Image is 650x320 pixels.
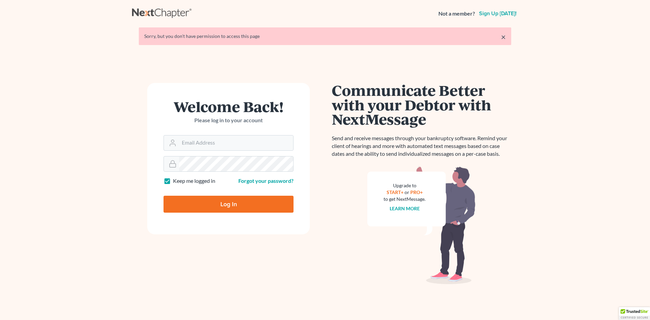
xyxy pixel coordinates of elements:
div: to get NextMessage. [384,196,426,202]
a: Sign up [DATE]! [478,11,518,16]
p: Please log in to your account [164,116,294,124]
a: Forgot your password? [238,177,294,184]
strong: Not a member? [438,10,475,18]
div: Upgrade to [384,182,426,189]
a: × [501,33,506,41]
a: Learn more [390,206,420,211]
div: TrustedSite Certified [619,307,650,320]
label: Keep me logged in [173,177,215,185]
p: Send and receive messages through your bankruptcy software. Remind your client of hearings and mo... [332,134,511,158]
input: Email Address [179,135,293,150]
a: PRO+ [410,189,423,195]
a: START+ [387,189,404,195]
h1: Welcome Back! [164,99,294,114]
img: nextmessage_bg-59042aed3d76b12b5cd301f8e5b87938c9018125f34e5fa2b7a6b67550977c72.svg [367,166,476,284]
div: Sorry, but you don't have permission to access this page [144,33,506,40]
input: Log In [164,196,294,213]
span: or [405,189,409,195]
h1: Communicate Better with your Debtor with NextMessage [332,83,511,126]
